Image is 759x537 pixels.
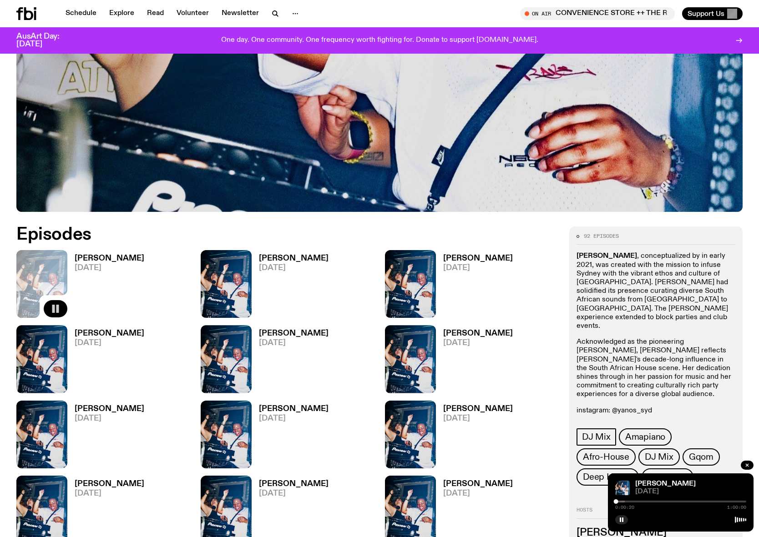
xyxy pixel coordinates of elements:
span: [DATE] [75,339,144,347]
p: , conceptualized by in early 2021, was created with the mission to infuse Sydney with the vibrant... [577,252,735,331]
a: [PERSON_NAME][DATE] [252,330,329,393]
a: Afrobeats [642,468,693,486]
span: [DATE] [75,264,144,272]
a: Newsletter [216,7,264,20]
h3: [PERSON_NAME] [75,255,144,262]
h3: [PERSON_NAME] [443,330,513,337]
h3: [PERSON_NAME] [443,405,513,413]
h3: [PERSON_NAME] [443,480,513,488]
h3: [PERSON_NAME] [75,330,144,337]
span: [DATE] [259,264,329,272]
a: [PERSON_NAME][DATE] [67,255,144,318]
h3: [PERSON_NAME] [259,255,329,262]
a: Read [142,7,169,20]
span: DJ Mix [582,432,611,442]
p: instagram: @yanos_syd [577,407,735,415]
a: [PERSON_NAME] [635,480,696,487]
a: [PERSON_NAME][DATE] [67,405,144,468]
a: [PERSON_NAME][DATE] [67,330,144,393]
a: [PERSON_NAME][DATE] [252,255,329,318]
h3: [PERSON_NAME] [259,405,329,413]
a: [PERSON_NAME][DATE] [252,405,329,468]
span: [DATE] [635,488,746,495]
p: Acknowledged as the pioneering [PERSON_NAME], [PERSON_NAME] reflects [PERSON_NAME]'s decade-long ... [577,338,735,399]
span: Afrobeats [648,472,687,482]
span: [DATE] [259,339,329,347]
h3: [PERSON_NAME] [443,255,513,262]
h3: AusArt Day: [DATE] [16,33,75,48]
a: Schedule [60,7,102,20]
p: One day. One community. One frequency worth fighting for. Donate to support [DOMAIN_NAME]. [221,36,538,45]
a: [PERSON_NAME][DATE] [436,255,513,318]
span: [DATE] [443,490,513,497]
strong: [PERSON_NAME] [577,252,637,260]
a: Amapiano [619,428,672,446]
button: On AirCONVENIENCE STORE ++ THE RIONS x [DATE] Arvos [520,7,675,20]
h3: [PERSON_NAME] [75,480,144,488]
span: Deep House [583,472,632,482]
span: 92 episodes [584,234,619,239]
span: Afro-House [583,452,629,462]
span: [DATE] [443,415,513,422]
button: Support Us [682,7,743,20]
span: [DATE] [75,415,144,422]
span: 1:00:00 [727,505,746,510]
h3: [PERSON_NAME] [259,480,329,488]
a: [PERSON_NAME][DATE] [436,330,513,393]
span: [DATE] [259,415,329,422]
a: Deep House [577,468,639,486]
h3: [PERSON_NAME] [259,330,329,337]
a: [PERSON_NAME][DATE] [436,405,513,468]
span: [DATE] [259,490,329,497]
a: Gqom [683,448,720,466]
span: Amapiano [625,432,665,442]
span: [DATE] [443,339,513,347]
h2: Hosts [577,507,735,518]
span: Support Us [688,10,724,18]
span: [DATE] [75,490,144,497]
span: [DATE] [443,264,513,272]
a: Volunteer [171,7,214,20]
span: DJ Mix [645,452,673,462]
span: 0:00:20 [615,505,634,510]
a: Explore [104,7,140,20]
h2: Episodes [16,226,497,243]
h3: [PERSON_NAME] [75,405,144,413]
a: DJ Mix [577,428,616,446]
a: DJ Mix [638,448,680,466]
span: Gqom [689,452,713,462]
a: Afro-House [577,448,636,466]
